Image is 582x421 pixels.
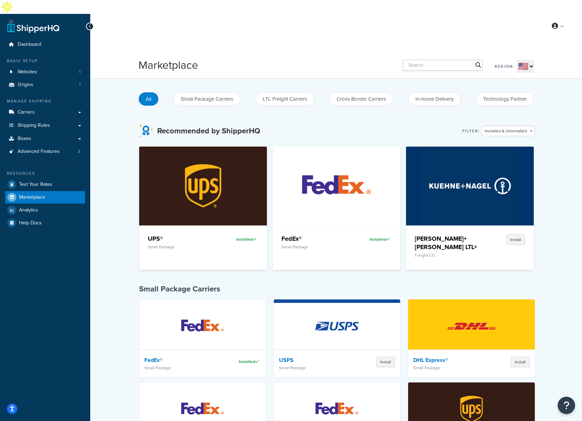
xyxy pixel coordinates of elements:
[279,357,351,364] h4: USPS
[138,57,198,73] h1: Marketplace
[19,40,24,46] img: tab_domain_overview_orange.svg
[219,234,258,244] div: Installed
[403,60,483,71] input: Search
[421,147,519,225] img: Kuehne+Nagel LTL+
[5,79,85,91] li: Origins
[18,42,41,48] span: Dashboard
[18,109,35,115] span: Carriers
[5,66,85,79] a: Websites1
[18,136,31,142] span: Boxes
[441,302,502,350] img: DHL Express®
[5,217,85,229] a: Help Docs
[5,191,85,204] a: Marketplace
[11,18,17,24] img: website_grey.svg
[172,302,233,350] img: FedEx®
[413,365,485,370] p: Small Package
[558,397,575,414] button: Open Resource Center
[306,302,367,350] img: USPS
[139,147,267,270] a: UPS®UPS®Small PackageInstalled
[5,178,85,191] a: Test Your Rates
[511,357,530,367] button: Install
[154,147,252,225] img: UPS®
[476,92,534,106] button: Technology Partner
[279,365,351,370] p: Small Package
[415,253,481,258] p: Freight LTL
[19,195,45,200] span: Marketplace
[79,69,81,75] span: 1
[281,245,347,249] p: Small Package
[174,92,241,106] button: Small Package Carriers
[11,11,17,17] img: logo_orange.svg
[139,284,535,294] h4: Small Package Carriers
[79,82,81,88] span: 1
[281,234,347,243] h4: FedEx®
[5,132,85,145] a: Boxes
[157,127,260,135] h3: Recommended by ShipperHQ
[329,92,393,106] button: Cross Border Carriers
[221,357,261,366] div: Installed
[5,171,85,176] div: Resources
[138,92,159,106] button: All
[274,299,400,377] a: USPSUSPSSmall PackageInstall
[406,147,534,270] a: Kuehne+Nagel LTL+[PERSON_NAME]+[PERSON_NAME] LTL+Freight LTLInstall
[273,147,400,270] a: FedEx®FedEx®Small PackageInstalled
[415,234,481,251] h4: [PERSON_NAME]+[PERSON_NAME] LTL+
[5,79,85,91] a: Origins1
[18,149,60,155] span: Advanced Features
[5,106,85,119] a: Carriers
[352,234,391,244] div: Installed
[5,98,85,104] div: Manage Shipping
[19,207,38,213] span: Analytics
[148,245,214,249] p: Small Package
[5,204,85,216] a: Analytics
[408,299,535,377] a: DHL Express®DHL Express®Small PackageInstall
[255,92,314,106] button: LTL Freight Carriers
[77,41,117,46] div: Keywords by Traffic
[18,18,76,24] div: Domain: [DOMAIN_NAME]
[144,365,216,370] p: Small Package
[148,234,214,243] h4: UPS®
[19,11,34,17] div: v 4.0.25
[376,357,395,367] button: Install
[78,149,81,155] span: 3
[144,357,216,364] h4: FedEx®
[5,58,85,64] div: Basic Setup
[18,82,33,88] span: Origins
[287,147,386,225] img: FedEx®
[139,299,266,377] a: FedEx®FedEx®Small PackageInstalled
[413,357,485,364] h4: DHL Express®
[5,145,85,158] li: Advanced Features
[5,38,85,51] a: Dashboard
[18,69,37,75] span: Websites
[5,145,85,158] a: Advanced Features3
[495,61,515,71] label: Region:
[506,234,525,245] button: Install
[69,40,75,46] img: tab_keywords_by_traffic_grey.svg
[26,41,62,46] div: Domain Overview
[408,92,461,106] button: In-home Delivery
[5,119,85,132] a: Shipping Rules
[19,182,52,188] span: Test Your Rates
[19,220,42,226] span: Help Docs
[462,126,480,136] label: Filter:
[18,123,50,129] span: Shipping Rules
[5,66,85,79] li: Websites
